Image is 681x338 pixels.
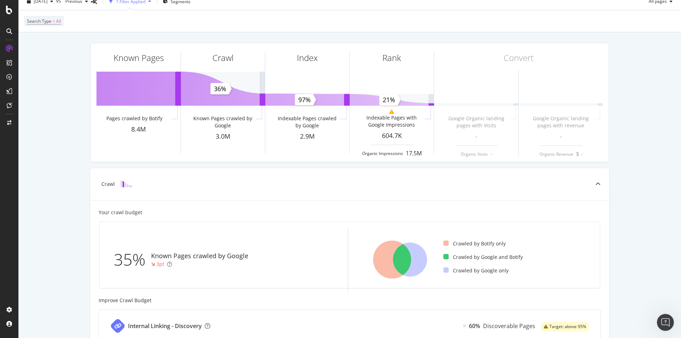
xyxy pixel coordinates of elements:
[406,149,422,157] div: 17.5M
[99,297,601,304] div: Improve Crawl Budget
[443,267,509,274] div: Crawled by Google only
[360,114,423,128] div: Indexable Pages with Google Impressions
[181,132,265,141] div: 3.0M
[469,322,480,330] div: 60%
[382,52,401,64] div: Rank
[151,251,248,261] div: Known Pages crawled by Google
[106,115,162,122] div: Pages crawled by Botify
[463,325,466,327] img: Equal
[443,240,506,247] div: Crawled by Botify only
[549,325,586,329] span: Target: above 95%
[275,115,339,129] div: Indexable Pages crawled by Google
[483,322,535,330] div: Discoverable Pages
[27,18,51,24] span: Search Type
[212,52,233,64] div: Crawl
[113,52,164,64] div: Known Pages
[657,314,674,331] iframe: Intercom live chat
[350,131,434,140] div: 604.7K
[362,150,403,156] div: Organic Impressions
[114,248,151,271] div: 35%
[56,16,61,26] span: All
[121,181,132,187] img: block-icon
[101,181,115,188] div: Crawl
[297,52,318,64] div: Index
[52,18,55,24] span: =
[99,209,142,216] div: Your crawl budget
[541,322,589,332] div: warning label
[443,254,523,261] div: Crawled by Google and Botify
[191,115,254,129] div: Known Pages crawled by Google
[128,322,202,330] div: Internal Linking - Discovery
[265,132,349,141] div: 2.9M
[96,125,181,134] div: 8.4M
[156,261,164,268] div: 3pt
